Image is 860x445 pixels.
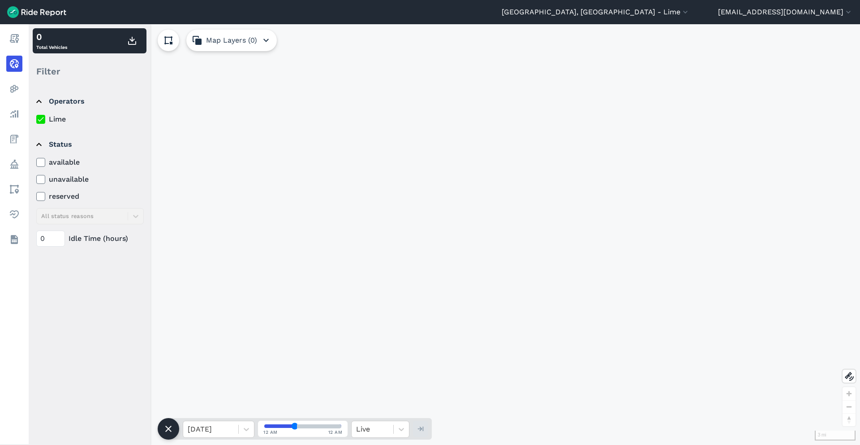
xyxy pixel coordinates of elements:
summary: Operators [36,89,142,114]
label: unavailable [36,174,144,185]
button: [EMAIL_ADDRESS][DOMAIN_NAME] [718,7,853,17]
label: Lime [36,114,144,125]
div: Total Vehicles [36,30,67,52]
a: Areas [6,181,22,197]
a: Realtime [6,56,22,72]
button: [GEOGRAPHIC_DATA], [GEOGRAPHIC_DATA] - Lime [502,7,690,17]
summary: Status [36,132,142,157]
div: Idle Time (hours) [36,231,144,247]
a: Health [6,206,22,222]
a: Report [6,31,22,47]
label: available [36,157,144,168]
div: 0 [36,30,67,44]
a: Policy [6,156,22,172]
a: Fees [6,131,22,147]
label: reserved [36,191,144,202]
a: Datasets [6,231,22,248]
span: 12 AM [263,429,278,436]
a: Analyze [6,106,22,122]
span: 12 AM [328,429,343,436]
a: Heatmaps [6,81,22,97]
button: Map Layers (0) [186,30,277,51]
img: Ride Report [7,6,66,18]
div: Filter [33,57,146,85]
div: loading [29,24,860,445]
